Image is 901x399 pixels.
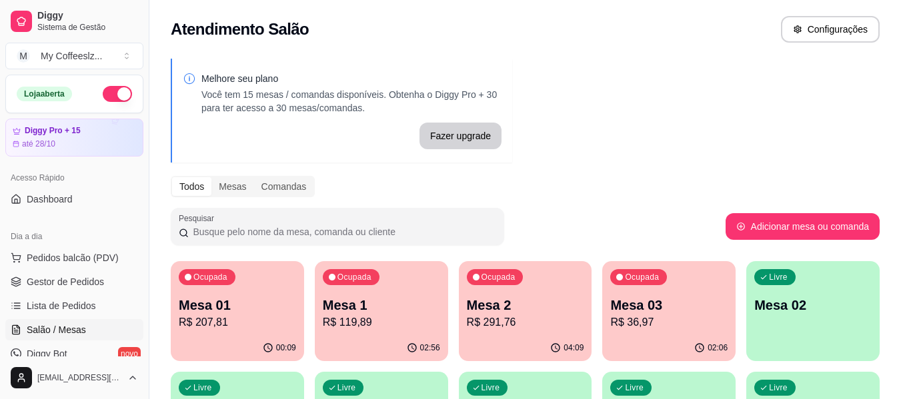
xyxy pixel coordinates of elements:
[276,342,296,353] p: 00:09
[754,296,872,314] p: Mesa 02
[337,382,356,393] p: Livre
[482,382,500,393] p: Livre
[179,296,296,314] p: Mesa 01
[5,43,143,69] button: Select a team
[27,323,86,336] span: Salão / Mesas
[5,319,143,340] a: Salão / Mesas
[254,177,314,196] div: Comandas
[482,272,516,282] p: Ocupada
[193,272,227,282] p: Ocupada
[5,167,143,189] div: Acesso Rápido
[211,177,253,196] div: Mesas
[37,372,122,383] span: [EMAIL_ADDRESS][DOMAIN_NAME]
[25,126,81,136] article: Diggy Pro + 15
[420,342,440,353] p: 02:56
[746,261,880,361] button: LivreMesa 02
[27,299,96,312] span: Lista de Pedidos
[726,213,880,240] button: Adicionar mesa ou comanda
[201,88,502,115] p: Você tem 15 mesas / comandas disponíveis. Obtenha o Diggy Pro + 30 para ter acesso a 30 mesas/com...
[625,382,644,393] p: Livre
[625,272,659,282] p: Ocupada
[5,343,143,364] a: Diggy Botnovo
[419,123,502,149] button: Fazer upgrade
[193,382,212,393] p: Livre
[171,19,309,40] h2: Atendimento Salão
[467,296,584,314] p: Mesa 2
[172,177,211,196] div: Todos
[769,382,788,393] p: Livre
[201,72,502,85] p: Melhore seu plano
[27,275,104,288] span: Gestor de Pedidos
[5,295,143,316] a: Lista de Pedidos
[179,314,296,330] p: R$ 207,81
[564,342,584,353] p: 04:09
[5,247,143,268] button: Pedidos balcão (PDV)
[17,87,72,101] div: Loja aberta
[708,342,728,353] p: 02:06
[27,193,73,206] span: Dashboard
[5,189,143,210] a: Dashboard
[337,272,371,282] p: Ocupada
[27,251,119,264] span: Pedidos balcão (PDV)
[323,296,440,314] p: Mesa 1
[37,10,138,22] span: Diggy
[189,225,496,238] input: Pesquisar
[467,314,584,330] p: R$ 291,76
[22,139,55,149] article: até 28/10
[171,261,304,361] button: OcupadaMesa 01R$ 207,8100:09
[5,119,143,157] a: Diggy Pro + 15até 28/10
[315,261,448,361] button: OcupadaMesa 1R$ 119,8902:56
[103,86,132,102] button: Alterar Status
[17,49,30,63] span: M
[5,226,143,247] div: Dia a dia
[37,22,138,33] span: Sistema de Gestão
[610,296,728,314] p: Mesa 03
[179,212,219,224] label: Pesquisar
[459,261,592,361] button: OcupadaMesa 2R$ 291,7604:09
[610,314,728,330] p: R$ 36,97
[602,261,736,361] button: OcupadaMesa 03R$ 36,9702:06
[781,16,880,43] button: Configurações
[5,271,143,292] a: Gestor de Pedidos
[769,272,788,282] p: Livre
[41,49,102,63] div: My Coffeeslz ...
[5,5,143,37] a: DiggySistema de Gestão
[27,347,67,360] span: Diggy Bot
[323,314,440,330] p: R$ 119,89
[5,362,143,394] button: [EMAIL_ADDRESS][DOMAIN_NAME]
